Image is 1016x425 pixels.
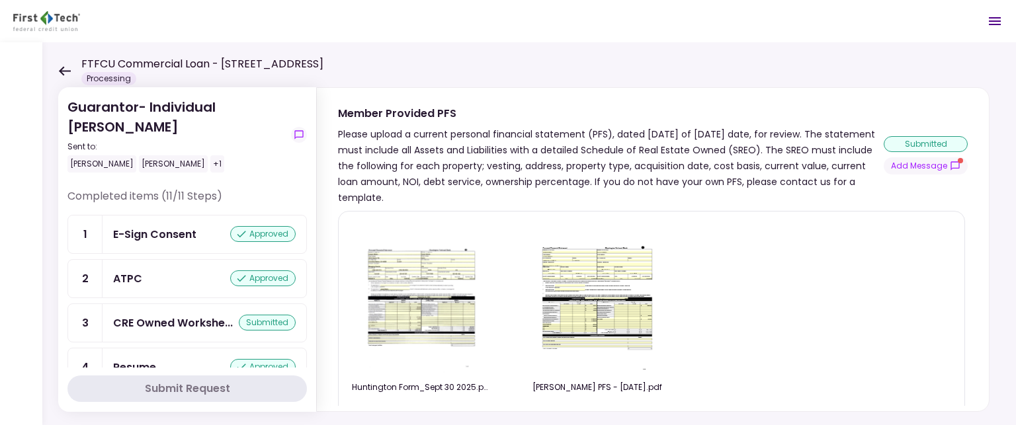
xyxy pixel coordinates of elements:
a: 4Resumeapproved [67,348,307,387]
div: E-Sign Consent [113,226,196,243]
div: Please upload a current personal financial statement (PFS), dated [DATE] of [DATE] date, for revi... [338,126,884,206]
button: show-messages [291,127,307,143]
div: approved [230,359,296,375]
div: approved [230,226,296,242]
button: show-messages [884,157,968,174]
a: 1E-Sign Consentapproved [67,215,307,254]
div: Member Provided PFS [338,105,884,122]
div: submitted [239,315,296,330]
div: Huntington Form_Sept 30 2025.pdf [352,381,491,393]
div: Completed items (11/11 Steps) [67,188,307,215]
button: Submit Request [67,375,307,402]
div: Jim Miketo PFS - August 2025.pdf [528,381,667,393]
div: submitted [884,136,968,152]
div: 2 [68,260,103,297]
div: approved [230,270,296,286]
h1: FTFCU Commercial Loan - [STREET_ADDRESS] [81,56,323,72]
div: CRE Owned Worksheet [113,315,233,331]
div: Resume [113,359,156,375]
div: Submit Request [145,381,230,397]
a: 3CRE Owned Worksheetsubmitted [67,303,307,342]
div: Processing [81,72,136,85]
div: +1 [210,155,224,173]
div: Member Provided PFSPlease upload a current personal financial statement (PFS), dated [DATE] of [D... [316,87,990,412]
img: Partner icon [13,11,80,31]
div: [PERSON_NAME] [139,155,208,173]
div: Sent to: [67,141,286,153]
div: 3 [68,304,103,342]
div: [PERSON_NAME] [67,155,136,173]
div: ATPC [113,270,142,287]
button: Open menu [979,5,1011,37]
div: Guarantor- Individual [PERSON_NAME] [67,97,286,173]
div: 4 [68,348,103,386]
div: 1 [68,215,103,253]
a: 2ATPCapproved [67,259,307,298]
